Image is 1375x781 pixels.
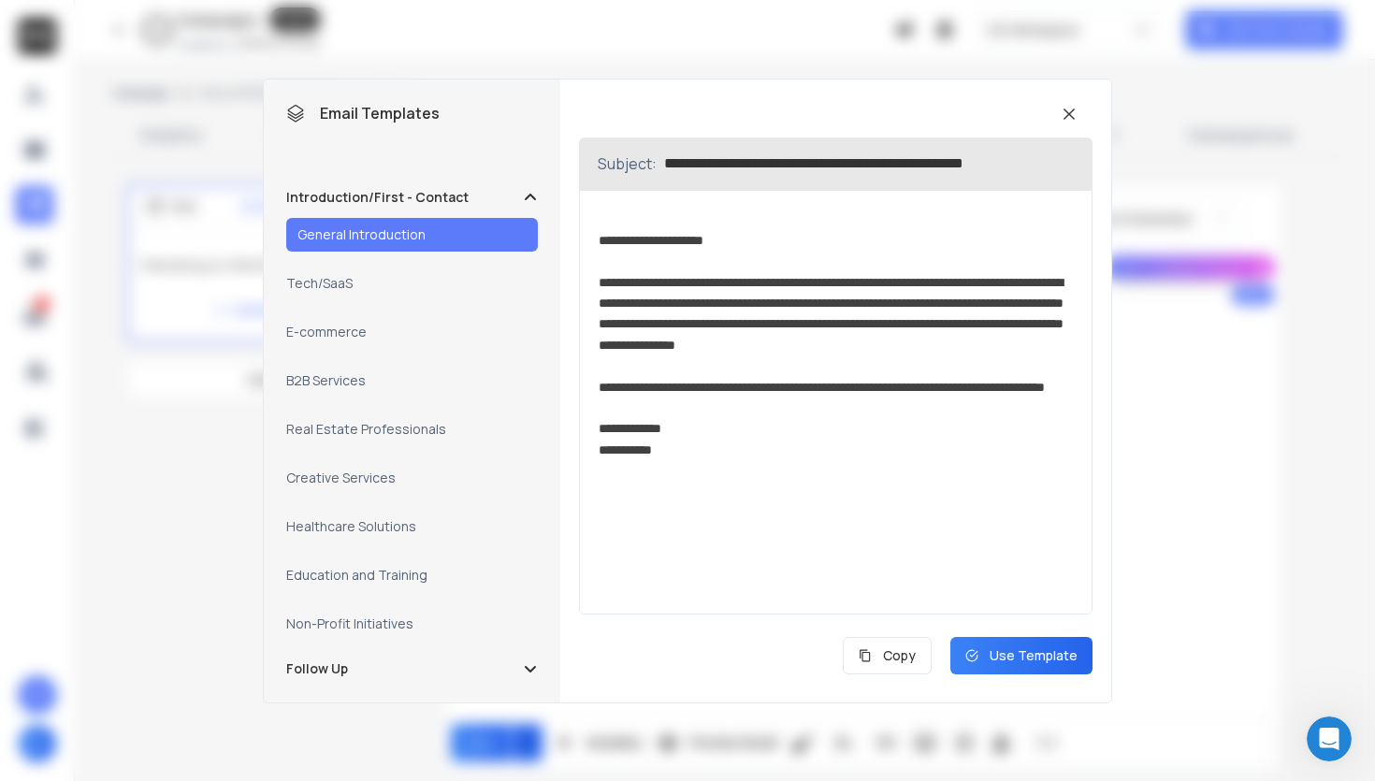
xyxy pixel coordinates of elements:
[328,7,362,41] div: Close
[16,573,358,605] textarea: Message…
[82,537,344,573] div: ok, but where can i see it also the credit note value would be $78 right
[1307,716,1352,761] iframe: Intercom live chat
[950,637,1093,674] button: Use Template
[286,102,440,124] h1: Email Templates
[67,526,359,585] div: ok, but where can i see it also the credit note value would be $78 right
[313,470,359,511] div: ok
[91,23,233,42] p: The team can also help
[15,164,359,470] div: Lakshita says…
[50,99,257,134] span: At ReachInbox, we offer several powerful tools to help you…
[91,9,118,23] h1: Box
[286,274,353,293] h3: Tech/SaaS
[50,58,272,97] div: Understanding Credits Across Different Tools in ReachInbox
[286,420,446,439] h3: Real Estate Professionals
[15,470,359,526] div: Bharat says…
[286,517,416,536] h3: Healthcare Solutions
[59,613,74,628] button: Emoji picker
[598,152,657,175] p: Subject:
[286,323,367,341] h3: E-commerce
[12,7,48,43] button: go back
[286,469,396,487] h3: Creative Services
[30,175,261,194] div: Example for the credit note:
[31,43,291,152] div: Understanding Credits Across Different Tools in ReachInboxAt ReachInbox, we offer several powerfu...
[843,637,932,674] button: Copy
[119,613,134,628] button: Start recording
[15,164,276,456] div: Example for the credit note:
[89,613,104,628] button: Gif picker
[286,371,366,390] h3: B2B Services
[321,605,351,635] button: Send a message…
[286,615,413,633] h3: Non-Profit Initiatives
[297,225,426,244] h3: General Introduction
[286,566,427,585] h3: Education and Training
[293,7,328,43] button: Home
[286,659,538,678] button: Follow Up
[53,10,83,40] img: Profile image for Box
[29,613,44,628] button: Upload attachment
[286,188,538,207] button: Introduction/First - Contact
[15,526,359,586] div: Bharat says…
[328,481,344,499] div: ok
